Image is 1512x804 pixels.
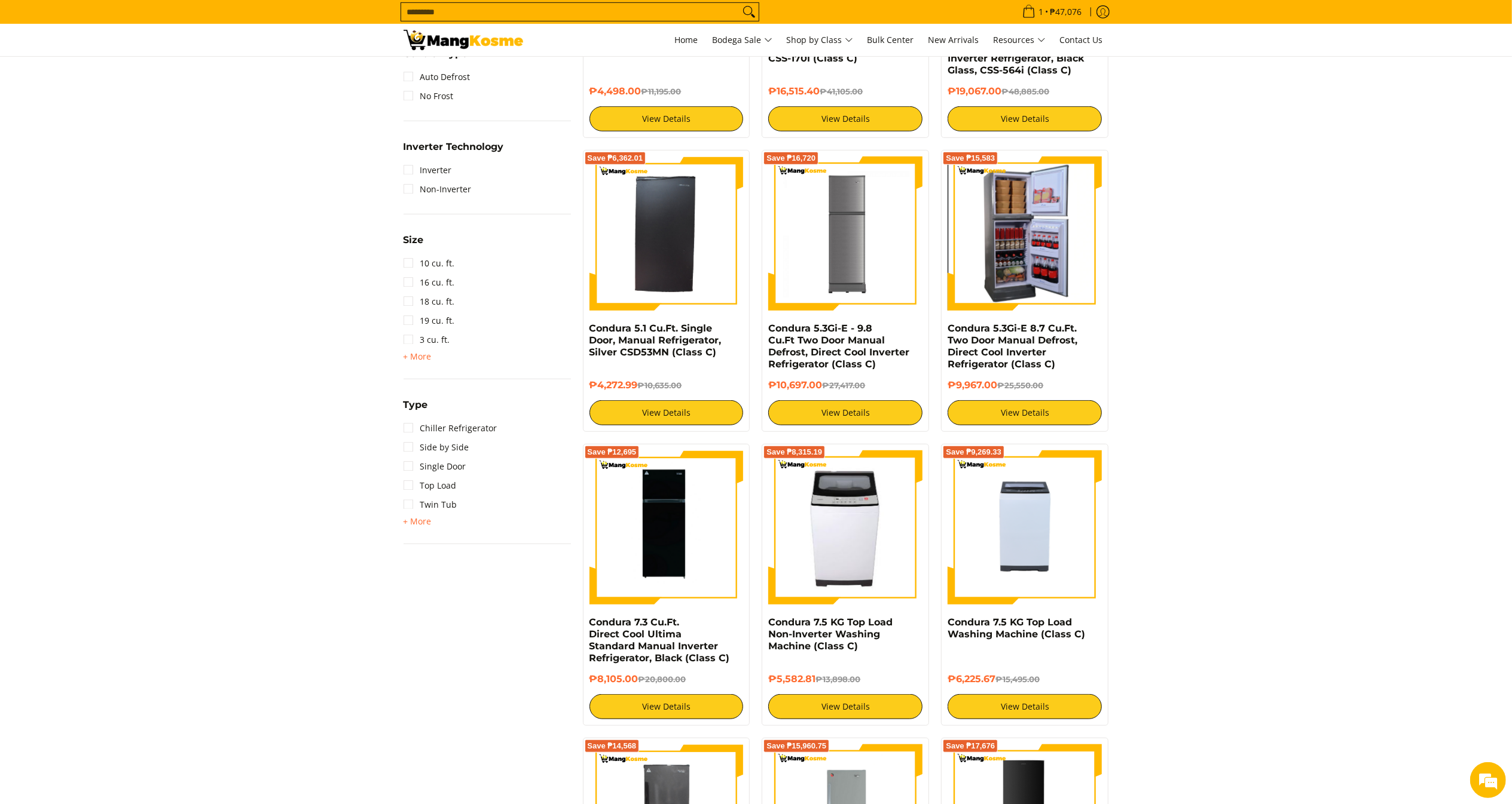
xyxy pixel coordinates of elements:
[1054,24,1109,56] a: Contact Us
[707,24,778,56] a: Bodega Sale
[997,380,1043,390] del: ₱25,550.00
[768,673,923,685] h6: ₱5,582.81
[768,400,923,425] a: View Details
[740,3,759,21] button: Search
[404,87,454,106] a: No Frost
[404,254,455,273] a: 10 cu. ft.
[768,106,923,131] a: View Details
[768,379,923,391] h6: ₱10,697.00
[923,24,985,56] a: New Arrivals
[787,33,853,48] span: Shop by Class
[822,380,865,390] del: ₱27,417.00
[404,49,468,59] span: Control Type
[713,33,772,48] span: Bodega Sale
[404,400,428,419] summary: Open
[1049,8,1084,16] span: ₱47,076
[768,616,893,652] a: Condura 7.5 KG Top Load Non-Inverter Washing Machine (Class C)
[404,495,457,514] a: Twin Tub
[948,673,1102,685] h6: ₱6,225.67
[946,155,995,162] span: Save ₱15,583
[1037,8,1046,16] span: 1
[404,311,455,330] a: 19 cu. ft.
[404,180,472,199] a: Non-Inverter
[404,352,432,361] span: + More
[404,349,432,364] summary: Open
[404,161,452,180] a: Inverter
[589,673,744,685] h6: ₱8,105.00
[589,106,744,131] a: View Details
[768,694,923,719] a: View Details
[404,476,457,495] a: Top Load
[868,34,914,45] span: Bulk Center
[948,450,1102,604] img: condura-7.5kg-topload-non-inverter-washing-machine-class-c-full-view-mang-kosme
[928,34,979,45] span: New Arrivals
[589,156,744,311] img: Condura 5.1 Cu.Ft. Single Door, Manual Refrigerator, Silver CSD53MN (Class C)
[642,87,682,96] del: ₱11,195.00
[948,85,1102,97] h6: ₱19,067.00
[766,449,822,456] span: Save ₱8,315.19
[404,67,471,87] a: Auto Defrost
[948,106,1102,131] a: View Details
[669,24,704,56] a: Home
[589,400,744,425] a: View Details
[675,34,698,45] span: Home
[781,24,859,56] a: Shop by Class
[404,419,497,438] a: Chiller Refrigerator
[639,674,686,684] del: ₱20,800.00
[948,379,1102,391] h6: ₱9,967.00
[589,616,730,664] a: Condura 7.3 Cu.Ft. Direct Cool Ultima Standard Manual Inverter Refrigerator, Black (Class C)
[948,323,1077,370] a: Condura 5.3Gi-E 8.7 Cu.Ft. Two Door Manual Defrost, Direct Cool Inverter Refrigerator (Class C)
[588,742,637,750] span: Save ₱14,568
[404,30,523,50] img: Class C Home &amp; Business Appliances: Up to 70% Off l Mang Kosme
[589,450,744,604] img: condura-direct-cool-7.3-cubic-feet-2-door-manual-inverter-refrigerator-black-full-view-mang-kosme
[404,273,455,292] a: 16 cu. ft.
[588,155,643,162] span: Save ₱6,362.01
[404,457,466,476] a: Single Door
[638,380,682,390] del: ₱10,635.00
[404,330,450,349] a: 3 cu. ft.
[948,157,1102,311] img: Condura 5.3Gi-E 8.7 Cu.Ft. Two Door Manual Defrost, Direct Cool Inverter Refrigerator (Class C) - 0
[589,85,744,97] h6: ₱4,498.00
[589,323,722,358] a: Condura 5.1 Cu.Ft. Single Door, Manual Refrigerator, Silver CSD53MN (Class C)
[948,400,1102,425] a: View Details
[768,156,923,311] img: Condura 5.3Gi-E - 9.8 Cu.Ft Two Door Manual Defrost, Direct Cool Inverter Refrigerator (Class C)
[404,235,424,254] summary: Open
[404,438,469,457] a: Side by Side
[815,674,860,684] del: ₱13,898.00
[1001,87,1049,96] del: ₱48,885.00
[766,742,826,750] span: Save ₱15,960.75
[404,142,504,152] span: Inverter Technology
[768,85,923,97] h6: ₱16,515.40
[404,49,468,67] summary: Open
[535,24,1109,56] nav: Main Menu
[404,142,504,161] summary: Open
[589,694,744,719] a: View Details
[404,292,455,311] a: 18 cu. ft.
[1019,5,1086,19] span: •
[766,155,815,162] span: Save ₱16,720
[820,87,863,96] del: ₱41,105.00
[948,616,1085,640] a: Condura 7.5 KG Top Load Washing Machine (Class C)
[948,694,1102,719] a: View Details
[774,450,918,604] img: condura-7.5kg-topload-non-inverter-washing-machine-class-c-full-view-mang-kosme
[404,514,432,529] summary: Open
[988,24,1052,56] a: Resources
[404,517,432,526] span: + More
[588,449,637,456] span: Save ₱12,695
[404,235,424,245] span: Size
[768,323,909,370] a: Condura 5.3Gi-E - 9.8 Cu.Ft Two Door Manual Defrost, Direct Cool Inverter Refrigerator (Class C)
[946,449,1001,456] span: Save ₱9,269.33
[1060,34,1103,45] span: Contact Us
[589,379,744,391] h6: ₱4,272.99
[946,742,995,750] span: Save ₱17,676
[994,33,1046,48] span: Resources
[995,674,1040,684] del: ₱15,495.00
[862,24,920,56] a: Bulk Center
[404,400,428,410] span: Type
